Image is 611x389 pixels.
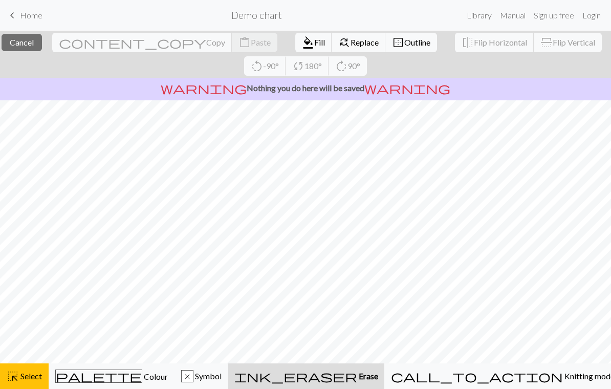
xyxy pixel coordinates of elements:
span: call_to_action [391,369,563,383]
span: Home [20,10,42,20]
span: border_outer [392,35,404,50]
span: rotate_left [251,59,263,73]
button: Erase [228,363,384,389]
span: -90° [263,61,279,71]
a: Login [578,5,605,26]
span: rotate_right [335,59,347,73]
button: Outline [385,33,437,52]
span: find_replace [338,35,351,50]
button: Colour [49,363,174,389]
span: sync [292,59,304,73]
button: Flip Vertical [534,33,602,52]
span: palette [56,369,142,383]
div: x [182,371,193,383]
a: Home [6,7,42,24]
p: Nothing you do here will be saved [4,82,607,94]
span: Select [19,371,42,381]
a: Library [463,5,496,26]
span: Erase [357,371,378,381]
span: highlight_alt [7,369,19,383]
button: Replace [332,33,386,52]
span: content_copy [59,35,206,50]
span: Fill [314,37,325,47]
span: flip [462,35,474,50]
button: 90° [329,56,367,76]
button: -90° [244,56,286,76]
a: Sign up free [530,5,578,26]
span: ink_eraser [234,369,357,383]
button: Fill [295,33,332,52]
button: x Symbol [174,363,228,389]
h2: Demo chart [231,9,282,21]
span: Copy [206,37,225,47]
a: Manual [496,5,530,26]
span: Colour [142,372,168,381]
button: Cancel [2,34,42,51]
span: Flip Horizontal [474,37,527,47]
span: Cancel [10,37,34,47]
button: 180° [286,56,329,76]
span: warning [161,81,247,95]
span: Symbol [193,371,222,381]
span: Outline [404,37,430,47]
span: 180° [304,61,322,71]
button: Flip Horizontal [455,33,534,52]
span: warning [364,81,450,95]
button: Copy [52,33,232,52]
span: Flip Vertical [553,37,595,47]
span: format_color_fill [302,35,314,50]
span: flip [539,36,554,49]
span: 90° [347,61,360,71]
span: Replace [351,37,379,47]
span: keyboard_arrow_left [6,8,18,23]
